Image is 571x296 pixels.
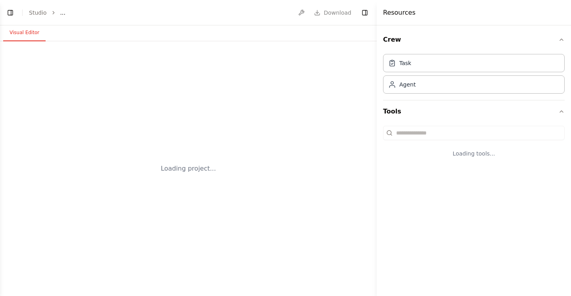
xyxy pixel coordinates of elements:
[399,59,411,67] div: Task
[29,10,47,16] a: Studio
[383,100,565,123] button: Tools
[29,9,65,17] nav: breadcrumb
[399,81,416,88] div: Agent
[383,123,565,170] div: Tools
[383,29,565,51] button: Crew
[359,7,370,18] button: Hide right sidebar
[3,25,46,41] button: Visual Editor
[383,8,416,17] h4: Resources
[5,7,16,18] button: Show left sidebar
[161,164,216,173] div: Loading project...
[383,51,565,100] div: Crew
[60,9,65,17] span: ...
[383,143,565,164] div: Loading tools...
